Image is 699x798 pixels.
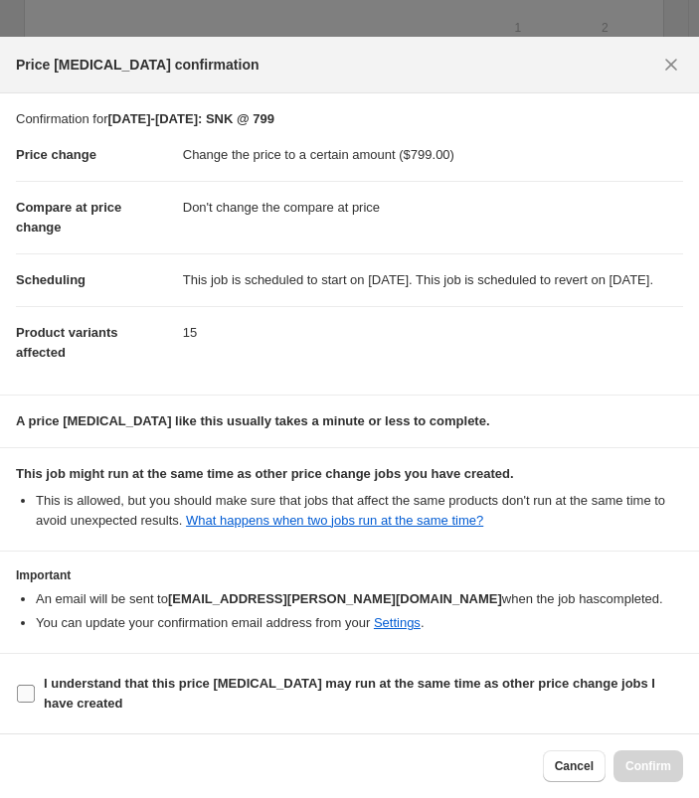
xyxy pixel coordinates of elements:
span: Product variants affected [16,325,118,360]
dd: 15 [183,306,683,359]
h3: Important [16,567,683,583]
b: This job might run at the same time as other price change jobs you have created. [16,466,514,481]
b: I understand that this price [MEDICAL_DATA] may run at the same time as other price change jobs I... [44,676,655,711]
dd: Change the price to a certain amount ($799.00) [183,129,683,181]
b: [DATE]-[DATE]: SNK @ 799 [107,111,273,126]
span: Scheduling [16,272,86,287]
a: What happens when two jobs run at the same time? [186,513,483,528]
b: A price [MEDICAL_DATA] like this usually takes a minute or less to complete. [16,413,490,428]
span: Compare at price change [16,200,121,235]
li: You can update your confirmation email address from your . [36,613,683,633]
span: Price [MEDICAL_DATA] confirmation [16,55,260,75]
b: [EMAIL_ADDRESS][PERSON_NAME][DOMAIN_NAME] [168,591,502,606]
p: Confirmation for [16,109,683,129]
button: Close [655,49,687,80]
span: Price change [16,147,96,162]
dd: Don't change the compare at price [183,181,683,234]
button: Cancel [543,750,606,782]
li: An email will be sent to when the job has completed . [36,589,683,609]
li: This is allowed, but you should make sure that jobs that affect the same products don ' t run at ... [36,491,683,531]
dd: This job is scheduled to start on [DATE]. This job is scheduled to revert on [DATE]. [183,253,683,306]
span: Cancel [555,758,594,774]
a: Settings [374,615,421,630]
